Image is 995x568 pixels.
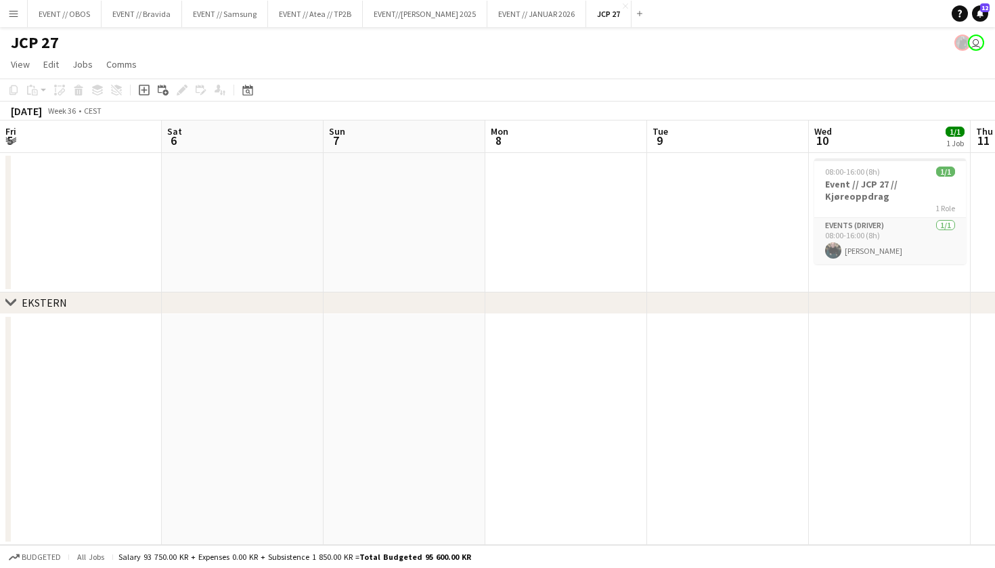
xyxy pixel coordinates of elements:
button: EVENT//[PERSON_NAME] 2025 [363,1,487,27]
a: View [5,56,35,73]
span: 1/1 [946,127,965,137]
button: EVENT // Samsung [182,1,268,27]
button: EVENT // Atea // TP2B [268,1,363,27]
span: 1/1 [936,167,955,177]
span: Fri [5,125,16,137]
a: Comms [101,56,142,73]
span: 08:00-16:00 (8h) [825,167,880,177]
div: CEST [84,106,102,116]
a: Edit [38,56,64,73]
div: EKSTERN [22,296,67,309]
span: 7 [327,133,345,148]
a: 12 [972,5,988,22]
app-card-role: Events (Driver)1/108:00-16:00 (8h)[PERSON_NAME] [814,218,966,264]
span: Total Budgeted 95 600.00 KR [359,552,471,562]
span: Week 36 [45,106,79,116]
span: 10 [812,133,832,148]
div: 1 Job [946,138,964,148]
h1: JCP 27 [11,32,59,53]
span: View [11,58,30,70]
app-user-avatar: Johanne Holmedahl [968,35,984,51]
span: 1 Role [935,203,955,213]
span: Tue [653,125,668,137]
span: 6 [165,133,182,148]
button: EVENT // OBOS [28,1,102,27]
span: 11 [974,133,993,148]
h3: Event // JCP 27 // Kjøreoppdrag [814,178,966,202]
span: Wed [814,125,832,137]
span: 5 [3,133,16,148]
span: Comms [106,58,137,70]
span: Mon [491,125,508,137]
app-job-card: 08:00-16:00 (8h)1/1Event // JCP 27 // Kjøreoppdrag1 RoleEvents (Driver)1/108:00-16:00 (8h)[PERSON... [814,158,966,264]
button: EVENT // Bravida [102,1,182,27]
span: Edit [43,58,59,70]
a: Jobs [67,56,98,73]
app-user-avatar: Sophie Søvik [954,35,971,51]
div: [DATE] [11,104,42,118]
span: Thu [976,125,993,137]
span: 9 [650,133,668,148]
span: 8 [489,133,508,148]
span: All jobs [74,552,107,562]
button: Budgeted [7,550,63,565]
span: Jobs [72,58,93,70]
span: 12 [980,3,990,12]
span: Sun [329,125,345,137]
span: Sat [167,125,182,137]
div: Salary 93 750.00 KR + Expenses 0.00 KR + Subsistence 1 850.00 KR = [118,552,471,562]
button: JCP 27 [586,1,632,27]
button: EVENT // JANUAR 2026 [487,1,586,27]
span: Budgeted [22,552,61,562]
